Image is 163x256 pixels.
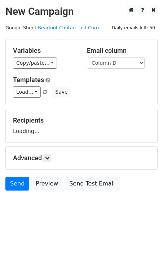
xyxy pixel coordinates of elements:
h5: Email column [87,47,150,55]
a: Bearfoot Contact List Curre... [38,25,105,30]
h5: Advanced [13,154,150,162]
a: Copy/paste... [13,57,57,69]
div: Loading... [13,116,150,135]
a: Templates [13,76,44,84]
a: Send [5,177,29,191]
h5: Variables [13,47,76,55]
h2: New Campaign [5,5,158,18]
a: Daily emails left: 50 [109,25,158,30]
span: Daily emails left: 50 [109,24,158,32]
button: Save [52,86,71,98]
a: Send Test Email [65,177,119,191]
h5: Recipients [13,116,150,124]
small: Google Sheet: [5,25,105,30]
a: Preview [31,177,63,191]
a: Load... [13,86,41,98]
